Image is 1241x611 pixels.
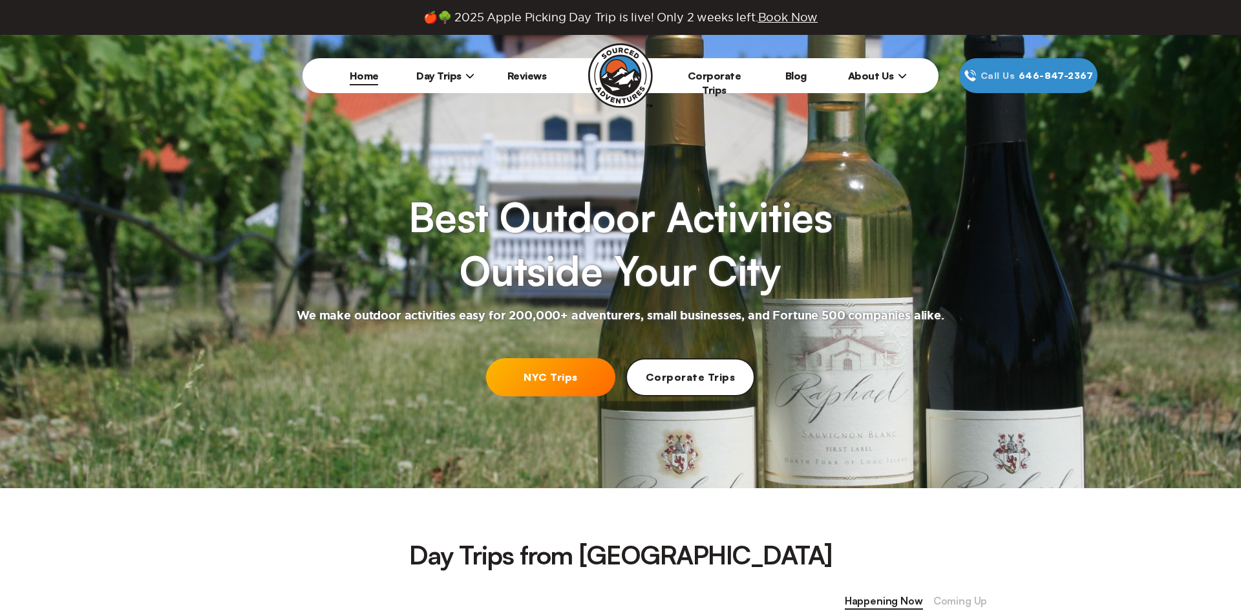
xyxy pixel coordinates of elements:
span: 646‍-847‍-2367 [1019,69,1093,83]
span: Call Us [977,69,1019,83]
span: Day Trips [416,69,474,82]
span: Happening Now [845,593,923,610]
a: Home [350,69,379,82]
span: Coming Up [933,593,988,610]
a: Blog [785,69,807,82]
span: About Us [848,69,907,82]
a: Call Us646‍-847‍-2367 [959,58,1098,93]
a: NYC Trips [486,358,615,396]
span: 🍎🌳 2025 Apple Picking Day Trip is live! Only 2 weeks left. [423,10,818,25]
span: Book Now [758,11,818,23]
a: Reviews [507,69,547,82]
h1: Best Outdoor Activities Outside Your City [408,190,833,298]
a: Corporate Trips [688,69,741,96]
h2: We make outdoor activities easy for 200,000+ adventurers, small businesses, and Fortune 500 compa... [297,308,944,324]
img: Sourced Adventures company logo [588,43,653,108]
a: Corporate Trips [626,358,755,396]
